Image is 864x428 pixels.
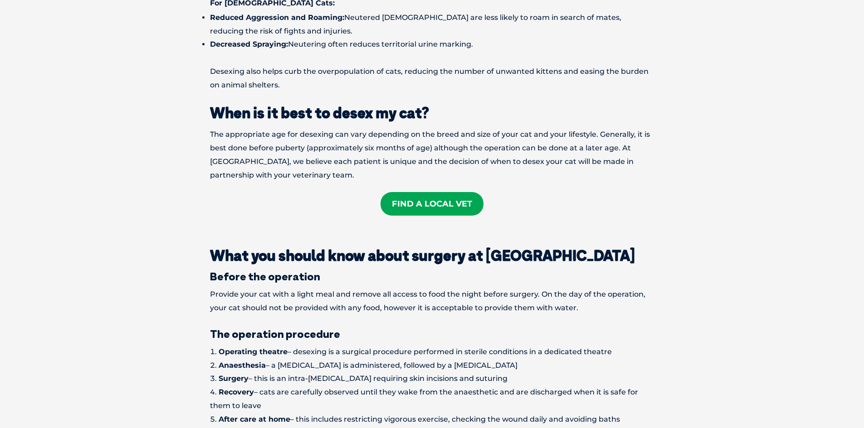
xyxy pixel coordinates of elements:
[219,347,288,356] strong: Operating theatre
[219,361,266,370] strong: Anaesthesia
[210,128,654,182] p: The appropriate age for desexing can vary depending on the breed and size of your cat and your li...
[219,415,290,423] strong: After care at home
[210,11,654,38] li: Neutered [DEMOGRAPHIC_DATA] are less likely to roam in search of mates, reducing the risk of figh...
[210,65,654,92] p: Desexing also helps curb the overpopulation of cats, reducing the number of unwanted kittens and ...
[381,192,483,216] a: Find A Local Vet
[219,374,249,383] strong: Surgery
[210,413,654,426] li: – this includes restricting vigorous exercise, checking the wound daily and avoiding baths
[210,271,654,282] h3: Before the operation
[210,345,654,359] li: – desexing is a surgical procedure performed in sterile conditions in a dedicated theatre
[210,13,344,22] strong: Reduced Aggression and Roaming:
[210,246,635,264] strong: What you should know about surgery at [GEOGRAPHIC_DATA]
[210,372,654,385] li: – this is an intra-[MEDICAL_DATA] requiring skin incisions and suturing
[210,328,654,339] h3: The operation procedure
[210,38,654,51] li: Neutering often reduces territorial urine marking.
[219,388,254,396] strong: Recovery
[210,40,288,48] strong: Decreased Spraying:
[210,288,654,315] p: Provide your cat with a light meal and remove all access to food the night before surgery. On the...
[210,385,654,413] li: – cats are carefully observed until they wake from the anaesthetic and are discharged when it is ...
[210,359,654,372] li: – a [MEDICAL_DATA] is administered, followed by a [MEDICAL_DATA]
[210,104,429,122] strong: When is it best to desex my cat?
